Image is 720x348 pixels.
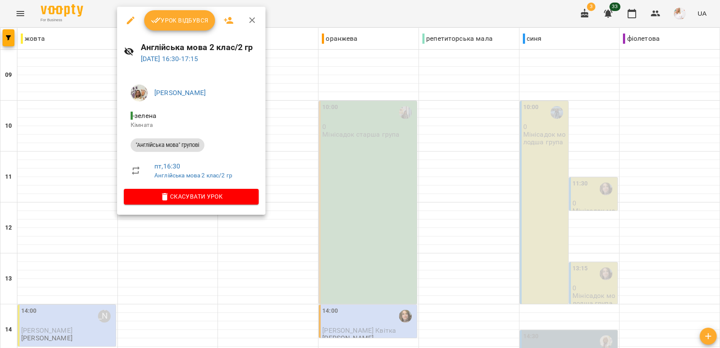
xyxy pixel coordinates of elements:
h6: Англійська мова 2 клас/2 гр [141,41,259,54]
a: пт , 16:30 [154,162,180,170]
img: 7897ecd962ef5e6a6933aa69174c6908.jpg [131,84,148,101]
span: "Англійська мова" групові [131,141,204,149]
button: Урок відбувся [144,10,215,31]
button: Скасувати Урок [124,189,259,204]
a: Англійська мова 2 клас/2 гр [154,172,232,179]
span: Скасувати Урок [131,191,252,202]
p: Кімната [131,121,252,129]
a: [DATE] 16:30-17:15 [141,55,198,63]
a: [PERSON_NAME] [154,89,206,97]
span: - зелена [131,112,158,120]
span: Урок відбувся [151,15,209,25]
